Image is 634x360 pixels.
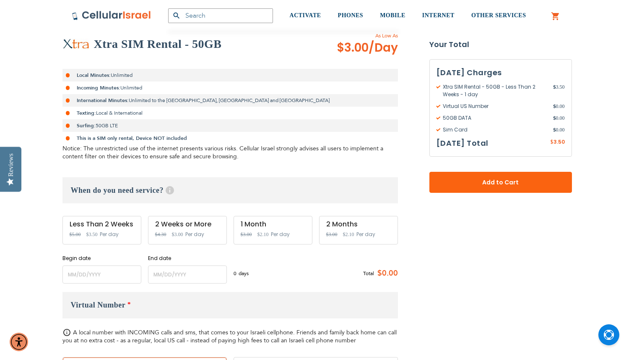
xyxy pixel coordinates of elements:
[77,72,111,79] strong: Local Minutes:
[356,231,375,238] span: Per day
[380,12,405,18] span: MOBILE
[437,66,565,79] h3: [DATE] Charges
[166,186,174,194] span: Help
[62,255,141,262] label: Begin date
[77,97,129,104] strong: International Minutes:
[437,102,553,110] span: Virtual US Number
[337,39,398,56] span: $3.00
[429,38,572,51] strong: Your Total
[100,231,119,238] span: Per day
[148,255,227,262] label: End date
[338,12,364,18] span: PHONES
[437,114,553,122] span: 50GB DATA
[94,36,222,53] h2: Xtra SIM Rental - 50GB
[422,12,455,18] span: INTERNET
[239,270,249,277] span: days
[72,11,151,21] img: Cellular Israel Logo
[148,265,227,284] input: MM/DD/YYYY
[77,110,96,116] strong: Texting:
[62,119,398,132] li: 50GB LTE
[70,221,134,228] div: Less Than 2 Weeks
[437,126,553,134] span: Sim Card
[437,83,553,98] span: Xtra SIM Rental - 50GB - Less Than 2 Weeks - 1 day
[62,69,398,81] li: Unlimited
[553,102,556,110] span: $
[290,12,321,18] span: ACTIVATE
[62,94,398,107] li: Unlimited to the [GEOGRAPHIC_DATA], [GEOGRAPHIC_DATA] and [GEOGRAPHIC_DATA]
[553,114,556,122] span: $
[62,177,398,203] h3: When do you need service?
[62,265,141,284] input: MM/DD/YYYY
[471,12,526,18] span: OTHER SERVICES
[241,221,305,228] div: 1 Month
[343,231,354,237] span: $2.10
[241,231,252,237] span: $3.00
[62,107,398,119] li: Local & International
[155,231,166,237] span: $4.30
[369,39,398,56] span: /Day
[71,301,126,309] span: Virtual Number
[62,39,90,50] img: Xtra SIM Rental - 50GB
[550,139,553,146] span: $
[7,153,15,176] div: Reviews
[62,81,398,94] li: Unlimited
[77,122,96,129] strong: Surfing:
[62,328,397,344] span: A local number with INCOMING calls and sms, that comes to your Israeli cellphone. Friends and fam...
[62,145,398,160] div: Notice: The unrestricted use of the internet presents various risks. Cellular Israel strongly adv...
[363,270,374,277] span: Total
[10,333,28,351] div: Accessibility Menu
[553,83,556,91] span: $
[553,138,565,145] span: 3.50
[155,221,220,228] div: 2 Weeks or More
[553,83,565,98] span: 3.50
[257,231,269,237] span: $2.10
[326,231,338,237] span: $3.00
[437,137,488,150] h3: [DATE] Total
[429,172,572,193] button: Add to Cart
[457,178,544,187] span: Add to Cart
[374,267,398,280] span: $0.00
[172,231,183,237] span: $3.00
[326,221,391,228] div: 2 Months
[70,231,81,237] span: $5.00
[234,270,239,277] span: 0
[553,126,565,134] span: 0.00
[314,32,398,39] span: As Low As
[271,231,290,238] span: Per day
[553,114,565,122] span: 0.00
[168,8,273,23] input: Search
[553,102,565,110] span: 0.00
[86,231,98,237] span: $3.50
[77,135,187,142] strong: This is a SIM only rental, Device NOT included
[185,231,204,238] span: Per day
[77,84,120,91] strong: Incoming Minutes:
[553,126,556,134] span: $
